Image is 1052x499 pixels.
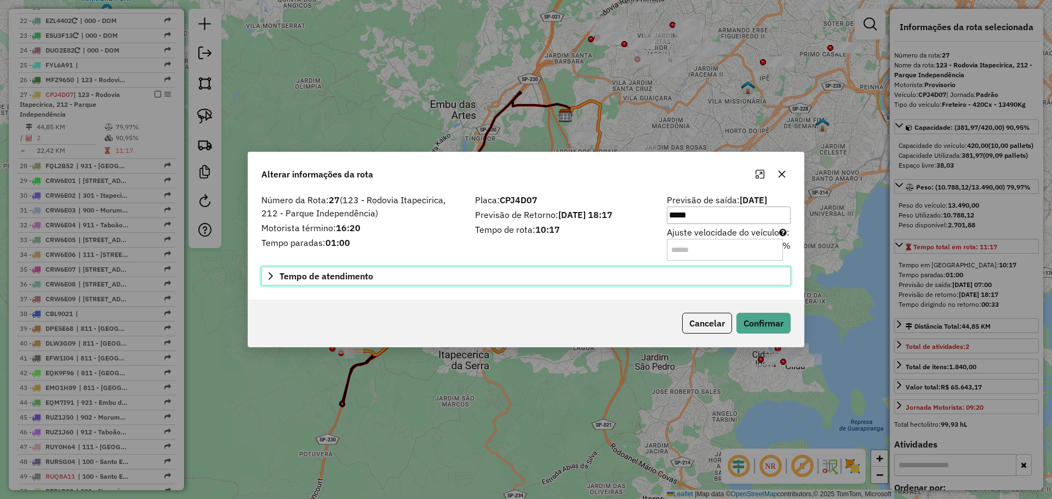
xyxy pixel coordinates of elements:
[667,239,783,261] input: Ajuste velocidade do veículo:%
[279,272,373,280] span: Tempo de atendimento
[261,267,791,285] a: Tempo de atendimento
[475,223,654,236] label: Tempo de rota:
[261,193,462,220] label: Número da Rota:
[261,236,462,249] label: Tempo paradas:
[558,209,613,220] strong: [DATE] 18:17
[500,194,538,205] strong: CPJ4D07
[336,222,361,233] strong: 16:20
[329,194,340,205] strong: 27
[261,168,373,181] span: Alterar informações da rota
[475,208,654,221] label: Previsão de Retorno:
[475,193,654,207] label: Placa:
[667,207,791,224] input: Previsão de saída:[DATE]
[740,194,767,205] strong: [DATE]
[261,221,462,234] label: Motorista término:
[535,224,560,235] strong: 10:17
[325,237,350,248] strong: 01:00
[782,239,791,261] div: %
[779,228,787,237] i: Para aumentar a velocidade, informe um valor negativo
[682,313,732,334] button: Cancelar
[736,313,791,334] button: Confirmar
[667,193,791,224] label: Previsão de saída:
[261,194,445,219] span: (123 - Rodovia Itapecirica, 212 - Parque Independência)
[751,165,769,183] button: Maximize
[667,226,791,261] label: Ajuste velocidade do veículo :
